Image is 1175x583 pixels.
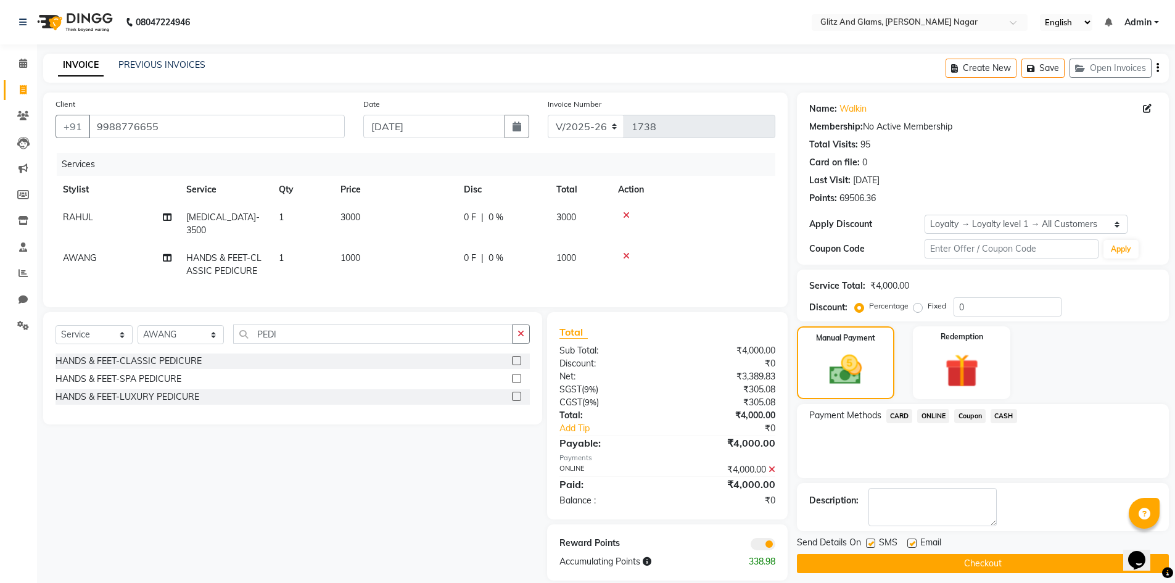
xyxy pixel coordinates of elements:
[809,218,925,231] div: Apply Discount
[585,397,596,407] span: 9%
[584,384,596,394] span: 9%
[56,99,75,110] label: Client
[1070,59,1152,78] button: Open Invoices
[809,301,847,314] div: Discount:
[464,252,476,265] span: 0 F
[667,463,785,476] div: ₹4,000.00
[179,176,271,204] th: Service
[879,536,897,552] span: SMS
[89,115,345,138] input: Search by Name/Mobile/Email/Code
[549,176,611,204] th: Total
[667,477,785,492] div: ₹4,000.00
[550,357,667,370] div: Discount:
[136,5,190,39] b: 08047224946
[917,409,949,423] span: ONLINE
[57,153,785,176] div: Services
[559,384,582,395] span: SGST
[550,494,667,507] div: Balance :
[548,99,601,110] label: Invoice Number
[56,176,179,204] th: Stylist
[853,174,880,187] div: [DATE]
[481,211,484,224] span: |
[726,555,785,568] div: 338.98
[870,279,909,292] div: ₹4,000.00
[667,494,785,507] div: ₹0
[1123,534,1163,571] iframe: chat widget
[809,156,860,169] div: Card on file:
[797,554,1169,573] button: Checkout
[954,409,986,423] span: Coupon
[186,212,260,236] span: [MEDICAL_DATA]-3500
[186,252,262,276] span: HANDS & FEET-CLASSIC PEDICURE
[550,344,667,357] div: Sub Total:
[869,300,909,312] label: Percentage
[667,396,785,409] div: ₹305.08
[63,212,93,223] span: RAHUL
[550,436,667,450] div: Payable:
[118,59,205,70] a: PREVIOUS INVOICES
[809,279,865,292] div: Service Total:
[667,383,785,396] div: ₹305.08
[363,99,380,110] label: Date
[489,252,503,265] span: 0 %
[481,252,484,265] span: |
[991,409,1017,423] span: CASH
[934,350,989,392] img: _gift.svg
[667,436,785,450] div: ₹4,000.00
[1124,16,1152,29] span: Admin
[550,409,667,422] div: Total:
[559,397,582,408] span: CGST
[550,537,667,550] div: Reward Points
[809,192,837,205] div: Points:
[556,212,576,223] span: 3000
[860,138,870,151] div: 95
[550,463,667,476] div: ONLINE
[340,212,360,223] span: 3000
[31,5,116,39] img: logo
[58,54,104,76] a: INVOICE
[667,344,785,357] div: ₹4,000.00
[839,192,876,205] div: 69506.36
[687,422,785,435] div: ₹0
[271,176,333,204] th: Qty
[667,409,785,422] div: ₹4,000.00
[809,138,858,151] div: Total Visits:
[809,242,925,255] div: Coupon Code
[559,326,588,339] span: Total
[464,211,476,224] span: 0 F
[941,331,983,342] label: Redemption
[489,211,503,224] span: 0 %
[1103,240,1139,258] button: Apply
[279,212,284,223] span: 1
[925,239,1099,258] input: Enter Offer / Coupon Code
[56,391,199,403] div: HANDS & FEET-LUXURY PEDICURE
[550,383,667,396] div: ( )
[233,325,513,344] input: Search or Scan
[550,555,725,568] div: Accumulating Points
[928,300,946,312] label: Fixed
[340,252,360,263] span: 1000
[456,176,549,204] th: Disc
[816,333,875,344] label: Manual Payment
[550,477,667,492] div: Paid:
[56,115,90,138] button: +91
[333,176,456,204] th: Price
[550,370,667,383] div: Net:
[797,536,861,552] span: Send Details On
[667,357,785,370] div: ₹0
[56,355,202,368] div: HANDS & FEET-CLASSIC PEDICURE
[63,252,96,263] span: AWANG
[809,409,881,422] span: Payment Methods
[809,102,837,115] div: Name:
[667,370,785,383] div: ₹3,389.83
[809,120,1156,133] div: No Active Membership
[550,422,686,435] a: Add Tip
[920,536,941,552] span: Email
[809,120,863,133] div: Membership:
[550,396,667,409] div: ( )
[559,453,775,463] div: Payments
[279,252,284,263] span: 1
[886,409,913,423] span: CARD
[946,59,1016,78] button: Create New
[1021,59,1065,78] button: Save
